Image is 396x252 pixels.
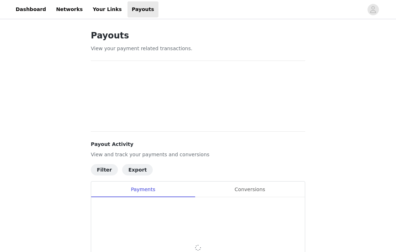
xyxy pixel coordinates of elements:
h4: Payout Activity [91,141,305,148]
a: Your Links [88,1,126,17]
a: Dashboard [11,1,50,17]
div: avatar [370,4,376,15]
p: View your payment related transactions. [91,45,305,52]
p: View and track your payments and conversions [91,151,305,158]
h1: Payouts [91,29,305,42]
button: Export [122,164,153,175]
div: Payments [91,182,195,198]
div: Conversions [195,182,305,198]
a: Payouts [127,1,158,17]
a: Networks [52,1,87,17]
button: Filter [91,164,118,175]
